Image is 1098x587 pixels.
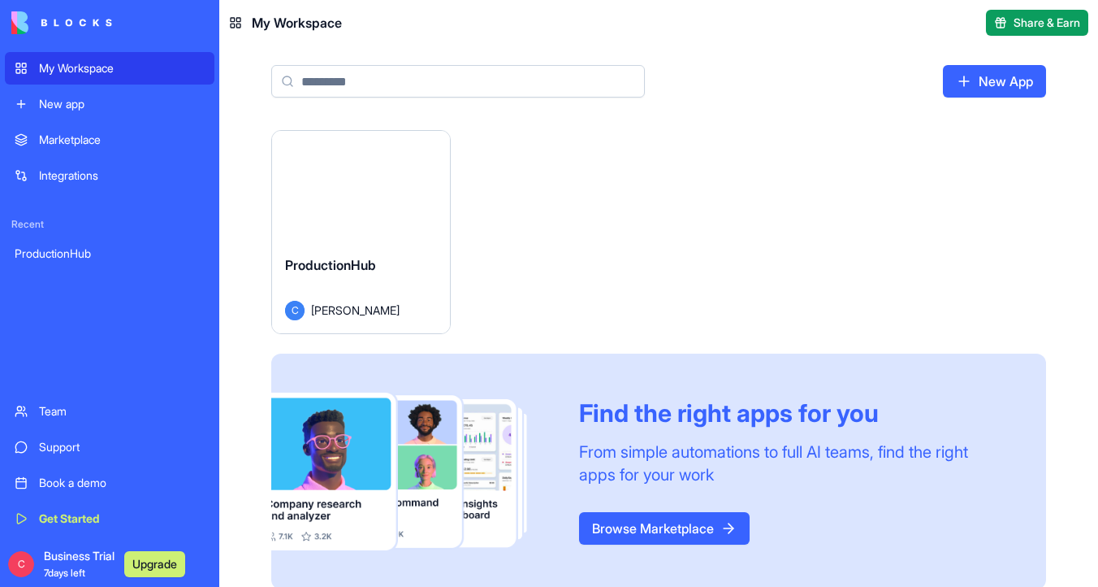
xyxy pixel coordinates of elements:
[5,237,214,270] a: ProductionHub
[8,551,34,577] span: C
[311,302,400,319] span: [PERSON_NAME]
[39,167,205,184] div: Integrations
[11,11,112,34] img: logo
[39,475,205,491] div: Book a demo
[5,124,214,156] a: Marketplace
[5,52,214,85] a: My Workspace
[271,130,451,334] a: ProductionHubC[PERSON_NAME]
[39,439,205,455] div: Support
[579,512,750,545] a: Browse Marketplace
[943,65,1046,98] a: New App
[124,551,185,577] button: Upgrade
[5,218,214,231] span: Recent
[5,467,214,499] a: Book a demo
[39,60,205,76] div: My Workspace
[5,88,214,120] a: New app
[39,511,205,527] div: Get Started
[579,441,1007,486] div: From simple automations to full AI teams, find the right apps for your work
[44,567,85,579] span: 7 days left
[5,395,214,428] a: Team
[5,502,214,535] a: Get Started
[986,10,1088,36] button: Share & Earn
[15,246,205,262] div: ProductionHub
[39,96,205,112] div: New app
[271,393,553,551] img: Frame_181_egmpey.png
[5,159,214,192] a: Integrations
[44,548,115,580] span: Business Trial
[285,257,376,273] span: ProductionHub
[579,398,1007,428] div: Find the right apps for you
[252,13,342,33] span: My Workspace
[39,132,205,148] div: Marketplace
[1014,15,1080,31] span: Share & Earn
[39,403,205,420] div: Team
[5,431,214,463] a: Support
[285,301,305,320] span: C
